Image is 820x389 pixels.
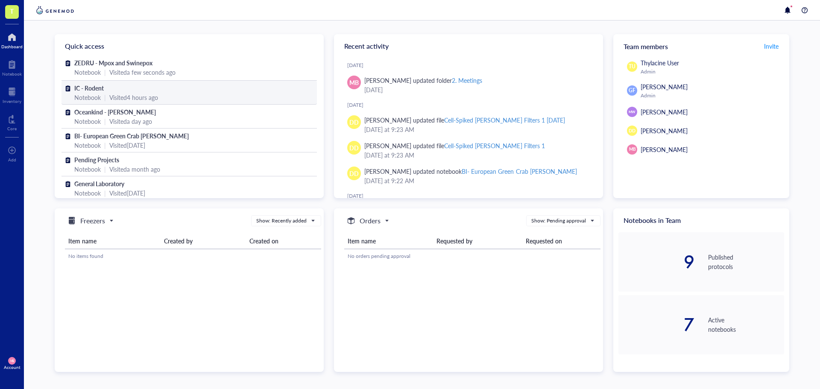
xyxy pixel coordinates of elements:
[109,117,152,126] div: Visited a day ago
[74,67,101,77] div: Notebook
[764,42,779,50] span: Invite
[462,167,577,175] div: BI- European Green Crab [PERSON_NAME]
[444,141,545,150] div: Cell-Spiked [PERSON_NAME] Filters 1
[109,188,145,198] div: Visited [DATE]
[80,216,105,226] h5: Freezers
[74,188,101,198] div: Notebook
[349,78,359,87] span: MB
[104,164,106,174] div: |
[629,109,635,114] span: MW
[341,112,596,137] a: DD[PERSON_NAME] updated fileCell-Spiked [PERSON_NAME] Filters 1 [DATE][DATE] at 9:23 AM
[364,141,545,150] div: [PERSON_NAME] updated file
[256,217,307,225] div: Show: Recently added
[74,179,124,188] span: General Laboratory
[641,108,688,116] span: [PERSON_NAME]
[344,233,433,249] th: Item name
[341,137,596,163] a: DD[PERSON_NAME] updated fileCell-Spiked [PERSON_NAME] Filters 1[DATE] at 9:23 AM
[8,157,16,162] div: Add
[708,315,784,334] div: Active notebooks
[531,217,586,225] div: Show: Pending approval
[613,34,789,58] div: Team members
[522,233,600,249] th: Requested on
[74,140,101,150] div: Notebook
[74,155,119,164] span: Pending Projects
[641,126,688,135] span: [PERSON_NAME]
[74,58,152,67] span: ZEDRU - Mpox and Swinepox
[104,188,106,198] div: |
[74,164,101,174] div: Notebook
[364,76,482,85] div: [PERSON_NAME] updated folder
[7,112,17,131] a: Core
[349,117,359,127] span: DD
[104,140,106,150] div: |
[7,126,17,131] div: Core
[3,99,21,104] div: Inventory
[641,145,688,154] span: [PERSON_NAME]
[65,233,161,249] th: Item name
[764,39,779,53] button: Invite
[4,365,20,370] div: Account
[109,67,176,77] div: Visited a few seconds ago
[68,252,318,260] div: No items found
[618,316,694,333] div: 7
[613,208,789,232] div: Notebooks in Team
[708,252,784,271] div: Published protocols
[74,93,101,102] div: Notebook
[349,143,359,152] span: DD
[364,167,577,176] div: [PERSON_NAME] updated notebook
[444,116,565,124] div: Cell-Spiked [PERSON_NAME] Filters 1 [DATE]
[433,233,522,249] th: Requested by
[347,102,596,108] div: [DATE]
[10,359,14,363] span: MB
[364,176,589,185] div: [DATE] at 9:22 AM
[348,252,597,260] div: No orders pending approval
[10,6,14,16] span: T
[104,67,106,77] div: |
[161,233,246,249] th: Created by
[641,58,679,67] span: Thylacine User
[2,58,22,76] a: Notebook
[618,253,694,270] div: 9
[74,117,101,126] div: Notebook
[109,93,158,102] div: Visited 4 hours ago
[104,117,106,126] div: |
[246,233,321,249] th: Created on
[349,169,359,178] span: DD
[629,127,635,134] span: DD
[1,30,23,49] a: Dashboard
[3,85,21,104] a: Inventory
[452,76,482,85] div: 2. Meetings
[641,82,688,91] span: [PERSON_NAME]
[364,150,589,160] div: [DATE] at 9:23 AM
[641,68,781,75] div: Admin
[629,87,635,94] span: GF
[334,34,603,58] div: Recent activity
[55,34,324,58] div: Quick access
[364,85,589,94] div: [DATE]
[2,71,22,76] div: Notebook
[641,92,781,99] div: Admin
[74,108,156,116] span: Oceankind - [PERSON_NAME]
[104,93,106,102] div: |
[74,84,104,92] span: IC - Rodent
[109,164,160,174] div: Visited a month ago
[347,62,596,69] div: [DATE]
[74,132,189,140] span: BI- European Green Crab [PERSON_NAME]
[629,146,635,152] span: MB
[360,216,381,226] h5: Orders
[109,140,145,150] div: Visited [DATE]
[364,115,565,125] div: [PERSON_NAME] updated file
[341,72,596,98] a: MB[PERSON_NAME] updated folder2. Meetings[DATE]
[1,44,23,49] div: Dashboard
[364,125,589,134] div: [DATE] at 9:23 AM
[34,5,76,15] img: genemod-logo
[341,163,596,189] a: DD[PERSON_NAME] updated notebookBI- European Green Crab [PERSON_NAME][DATE] at 9:22 AM
[629,63,635,70] span: TU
